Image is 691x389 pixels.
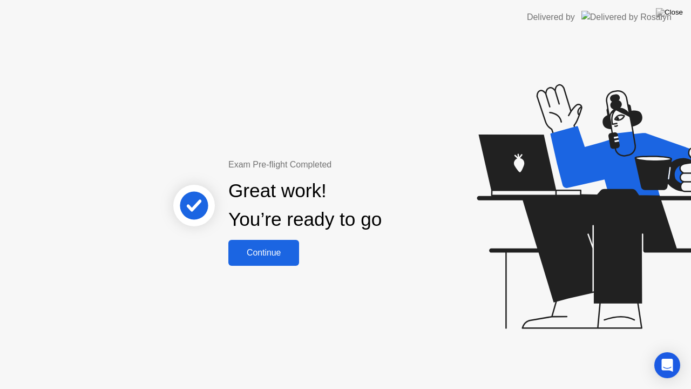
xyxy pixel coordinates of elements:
img: Delivered by Rosalyn [581,11,672,23]
div: Delivered by [527,11,575,24]
button: Continue [228,240,299,266]
div: Continue [232,248,296,258]
div: Exam Pre-flight Completed [228,158,451,171]
div: Great work! You’re ready to go [228,177,382,234]
div: Open Intercom Messenger [654,352,680,378]
img: Close [656,8,683,17]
